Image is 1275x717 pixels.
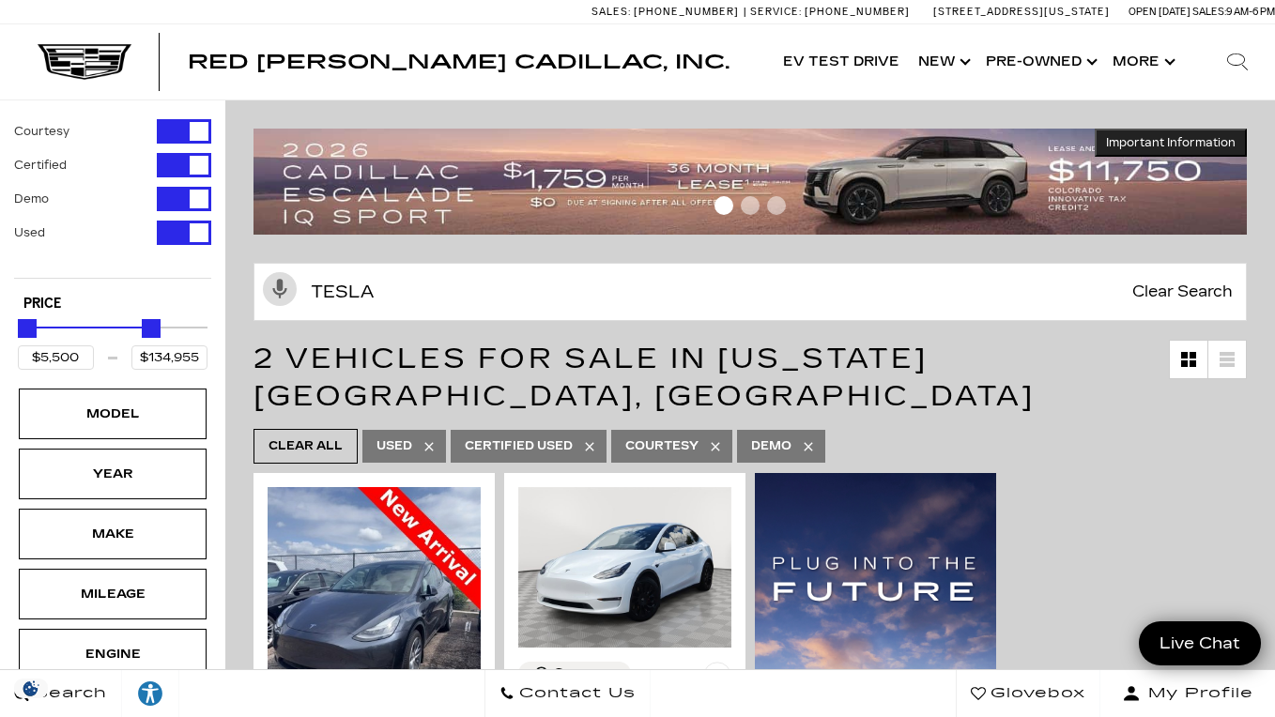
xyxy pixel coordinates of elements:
span: My Profile [1141,680,1253,707]
img: 2509-September-FOM-Escalade-IQ-Lease9 [253,129,1247,235]
button: Save Vehicle [703,662,731,697]
a: Pre-Owned [976,24,1103,99]
span: Courtesy [625,435,699,458]
span: Demo [751,435,791,458]
button: Compare Vehicle [518,662,631,686]
span: Glovebox [986,680,1085,707]
div: Compare [553,665,616,682]
div: YearYear [19,449,207,499]
button: More [1103,24,1181,99]
h5: Price [23,296,202,313]
a: EV Test Drive [774,24,909,99]
label: Used [14,223,45,242]
a: Contact Us [484,670,651,717]
div: Filter by Vehicle Type [14,119,211,278]
a: Live Chat [1139,621,1261,665]
div: EngineEngine [19,629,207,679]
span: Important Information [1106,135,1236,150]
input: Search Inventory [253,263,1247,321]
div: MakeMake [19,509,207,559]
a: Grid View [1170,341,1207,378]
span: Red [PERSON_NAME] Cadillac, Inc. [188,51,730,73]
a: New [909,24,976,99]
div: Mileage [66,584,160,604]
span: Sales: [1192,6,1226,18]
button: Open user profile menu [1100,670,1275,717]
div: Year [66,464,160,484]
a: Red [PERSON_NAME] Cadillac, Inc. [188,53,730,71]
div: Make [66,524,160,544]
span: Go to slide 2 [741,196,760,215]
span: Live Chat [1150,633,1250,654]
label: Courtesy [14,122,69,141]
a: Service: [PHONE_NUMBER] [744,7,914,17]
label: Demo [14,190,49,208]
div: Search [1200,24,1275,99]
div: Engine [66,644,160,664]
div: Model [66,404,160,424]
span: Open [DATE] [1129,6,1191,18]
div: MileageMileage [19,569,207,619]
a: Sales: [PHONE_NUMBER] [591,7,744,17]
span: Used [376,435,412,458]
span: Go to slide 3 [767,196,786,215]
label: Certified [14,156,67,175]
span: 9 AM-6 PM [1226,6,1275,18]
img: 2022 Tesla Model Y Performance [518,487,731,647]
img: Cadillac Dark Logo with Cadillac White Text [38,44,131,80]
div: Explore your accessibility options [122,679,178,708]
span: Clear Search [1123,264,1242,320]
svg: Click to toggle on voice search [263,272,297,306]
span: 2 Vehicles for Sale in [US_STATE][GEOGRAPHIC_DATA], [GEOGRAPHIC_DATA] [253,342,1035,413]
span: [PHONE_NUMBER] [634,6,739,18]
a: Explore your accessibility options [122,670,179,717]
div: Price [18,313,207,370]
div: Maximum Price [142,319,161,338]
button: Important Information [1095,129,1247,157]
a: Glovebox [956,670,1100,717]
span: Certified Used [465,435,573,458]
input: Maximum [131,345,207,370]
input: Minimum [18,345,94,370]
span: Go to slide 1 [714,196,733,215]
img: Opt-Out Icon [9,679,53,698]
div: ModelModel [19,389,207,439]
span: Contact Us [515,680,636,707]
span: [PHONE_NUMBER] [805,6,910,18]
span: Sales: [591,6,631,18]
span: Clear All [269,435,343,458]
section: Click to Open Cookie Consent Modal [9,679,53,698]
a: [STREET_ADDRESS][US_STATE] [933,6,1110,18]
span: Search [29,680,107,707]
span: Service: [750,6,802,18]
div: Minimum Price [18,319,37,338]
